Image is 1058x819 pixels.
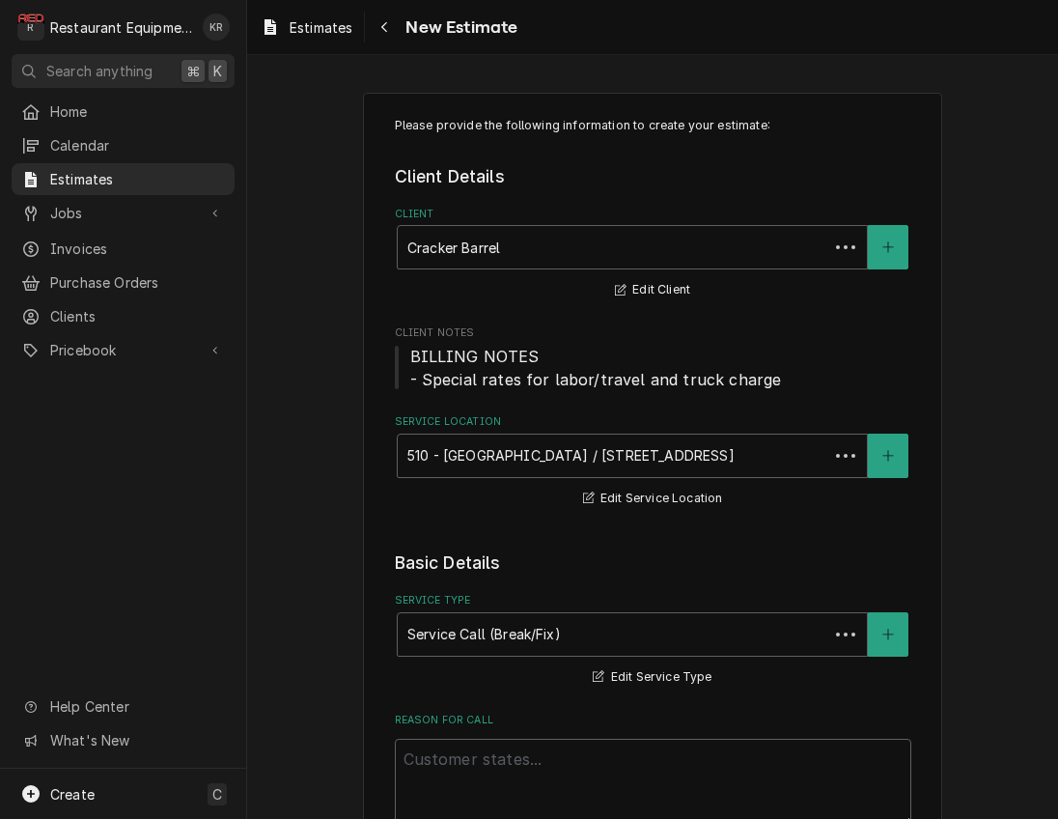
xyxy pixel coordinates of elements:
button: Search anything⌘K [12,54,235,88]
div: Service Type [395,593,911,689]
span: ⌘ [186,61,200,81]
a: Purchase Orders [12,267,235,298]
div: Service Location [395,414,911,510]
label: Service Type [395,593,911,608]
span: Purchase Orders [50,272,225,293]
legend: Basic Details [395,551,911,576]
span: Home [50,101,225,122]
span: BILLING NOTES - Special rates for labor/travel and truck charge [410,347,782,389]
span: Estimates [290,17,352,38]
a: Go to What's New [12,724,235,756]
span: Client Notes [395,325,911,341]
span: Help Center [50,696,223,717]
button: Edit Client [612,278,693,302]
a: Go to Help Center [12,691,235,722]
span: Create [50,786,95,803]
a: Go to Pricebook [12,334,235,366]
button: Create New Client [868,225,908,269]
svg: Create New Service [882,628,894,641]
div: KR [203,14,230,41]
button: Edit Service Location [580,487,726,511]
label: Client [395,207,911,222]
a: Home [12,96,235,127]
svg: Create New Location [882,449,894,463]
span: C [212,784,222,805]
button: Navigate back [369,12,400,42]
a: Go to Jobs [12,197,235,229]
a: Clients [12,300,235,332]
button: Create New Location [868,434,908,478]
span: Calendar [50,135,225,155]
a: Estimates [253,12,360,43]
div: Restaurant Equipment Diagnostics's Avatar [17,14,44,41]
span: Clients [50,306,225,326]
span: Estimates [50,169,225,189]
label: Service Location [395,414,911,430]
div: Client [395,207,911,302]
span: What's New [50,730,223,750]
span: K [213,61,222,81]
span: New Estimate [400,14,517,41]
span: Pricebook [50,340,196,360]
div: R [17,14,44,41]
div: Client Notes [395,325,911,390]
a: Invoices [12,233,235,265]
div: Restaurant Equipment Diagnostics [50,17,192,38]
p: Please provide the following information to create your estimate: [395,117,911,134]
button: Edit Service Type [590,665,714,690]
a: Calendar [12,129,235,161]
a: Estimates [12,163,235,195]
button: Create New Service [868,612,908,657]
span: Jobs [50,203,196,223]
legend: Client Details [395,164,911,189]
span: Search anything [46,61,153,81]
svg: Create New Client [882,240,894,254]
span: Client Notes [395,345,911,391]
span: Invoices [50,239,225,259]
label: Reason For Call [395,713,911,728]
div: Kelli Robinette's Avatar [203,14,230,41]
